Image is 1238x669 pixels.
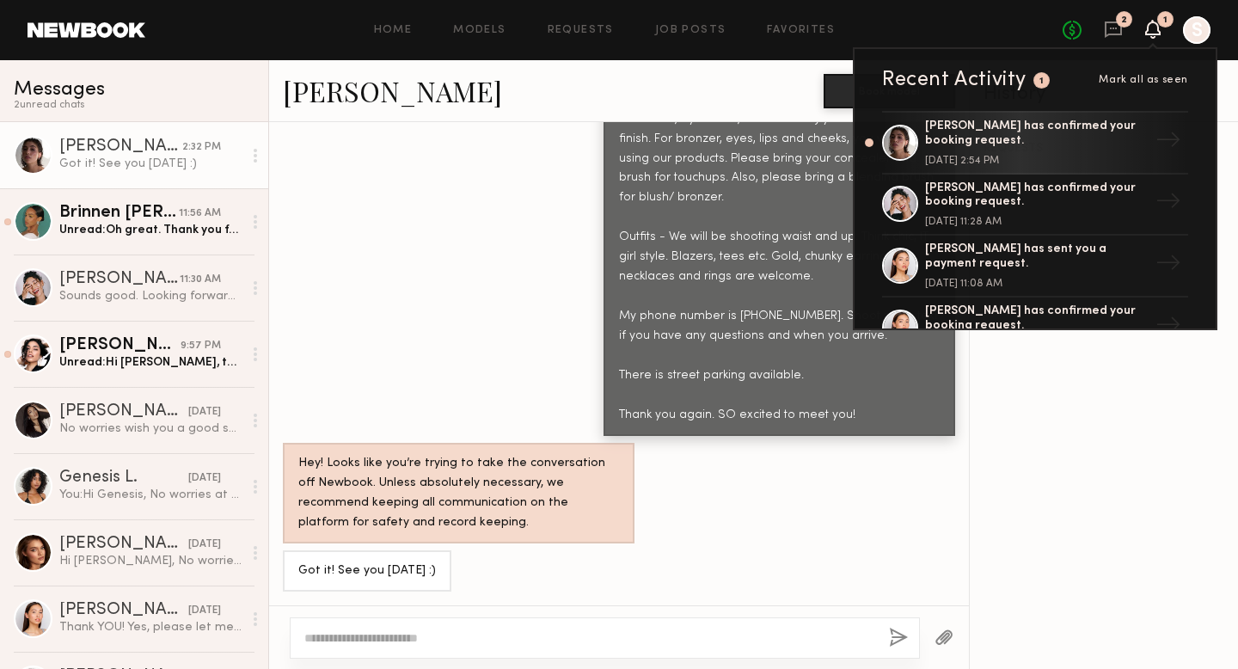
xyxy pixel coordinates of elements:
div: Sounds good. Looking forward to it! [59,288,242,304]
div: 11:56 AM [179,206,221,222]
div: → [1149,120,1188,165]
a: Favorites [767,25,835,36]
a: S [1183,16,1210,44]
a: [PERSON_NAME] has sent you a payment request.[DATE] 11:08 AM→ [882,236,1188,298]
a: Requests [548,25,614,36]
div: [PERSON_NAME] has confirmed your booking request. [925,304,1149,334]
button: Book model [824,74,955,108]
div: [DATE] 2:54 PM [925,156,1149,166]
span: Mark all as seen [1099,75,1188,85]
div: Unread: Hi [PERSON_NAME], thank you so much for reaching out and for your kind words! I’d love to... [59,354,242,371]
div: [PERSON_NAME] [59,536,188,553]
div: Hi [PERSON_NAME], No worries at all, and thank you so much for getting back to me :) Absolutely —... [59,553,242,569]
div: 2 [1121,15,1127,25]
div: 11:30 AM [180,272,221,288]
div: You: Hi Genesis, No worries at all!! Are you free at all [DATE] or [DATE]? [59,487,242,503]
div: 1 [1039,77,1045,86]
a: Home [374,25,413,36]
a: 2 [1104,20,1123,41]
a: [PERSON_NAME] [283,72,502,109]
div: [PERSON_NAME] [59,271,180,288]
div: 1 [1163,15,1168,25]
a: [PERSON_NAME] has confirmed your booking request.→ [882,298,1188,359]
div: [DATE] [188,404,221,420]
div: Thank YOU! Yes, please let me know if there’s ever anything else I can do for you! [59,619,242,635]
div: [DATE] 11:28 AM [925,217,1149,227]
a: Models [453,25,506,36]
div: [PERSON_NAME] has sent you a payment request. [925,242,1149,272]
div: [DATE] [188,537,221,553]
div: → [1149,305,1188,350]
div: [PERSON_NAME] has confirmed your booking request. [925,181,1149,211]
div: Brinnen [PERSON_NAME] [59,205,179,222]
div: [DATE] 11:08 AM [925,279,1149,289]
div: [PERSON_NAME] [59,138,182,156]
div: [PERSON_NAME] [59,602,188,619]
div: [PERSON_NAME] [59,403,188,420]
div: Got it! See you [DATE] :) [59,156,242,172]
div: Got it! See you [DATE] :) [298,562,436,581]
div: [PERSON_NAME] [59,337,181,354]
a: [PERSON_NAME] has confirmed your booking request.[DATE] 11:28 AM→ [882,175,1188,236]
div: No worries wish you a good shoot! [59,420,242,437]
div: → [1149,243,1188,288]
a: [PERSON_NAME] has confirmed your booking request.[DATE] 2:54 PM→ [882,111,1188,175]
div: 2:32 PM [182,139,221,156]
div: → [1149,181,1188,226]
a: Book model [824,83,955,97]
div: Unread: Oh great. Thank you for getting back to me with the additional information! Would it be p... [59,222,242,238]
div: Hey! Looks like you’re trying to take the conversation off Newbook. Unless absolutely necessary, ... [298,454,619,533]
a: Job Posts [655,25,726,36]
div: [PERSON_NAME] has confirmed your booking request. [925,120,1149,149]
div: [DATE] [188,603,221,619]
div: 9:57 PM [181,338,221,354]
div: [DATE] [188,470,221,487]
div: Recent Activity [882,70,1027,90]
span: Messages [14,80,105,100]
div: Genesis L. [59,470,188,487]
